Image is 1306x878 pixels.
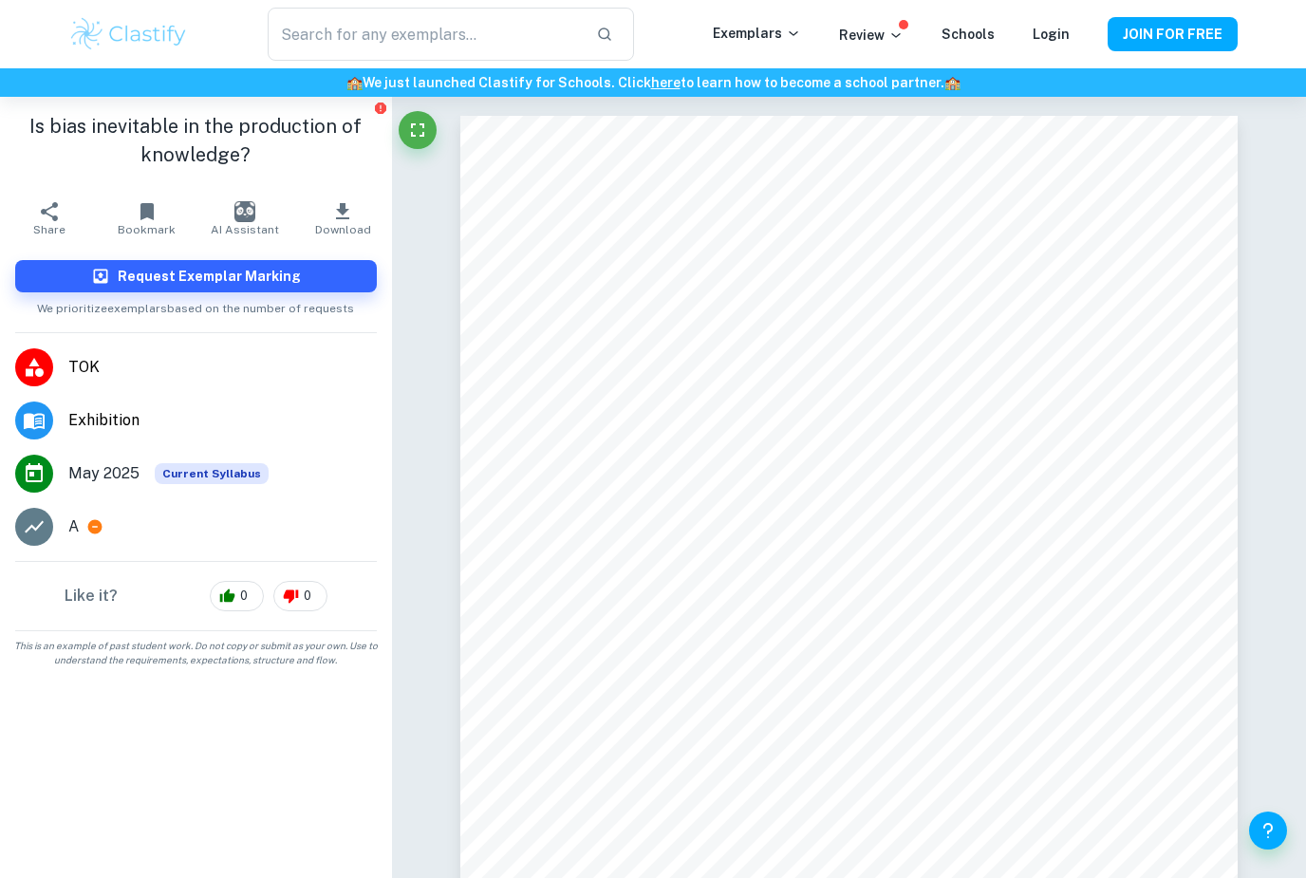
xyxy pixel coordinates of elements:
[155,463,269,484] div: This exemplar is based on the current syllabus. Feel free to refer to it for inspiration/ideas wh...
[68,462,140,485] span: May 2025
[268,8,581,61] input: Search for any exemplars...
[68,515,79,538] p: A
[68,356,377,379] span: TOK
[68,15,189,53] img: Clastify logo
[33,223,65,236] span: Share
[98,192,196,245] button: Bookmark
[234,201,255,222] img: AI Assistant
[315,223,371,236] span: Download
[155,463,269,484] span: Current Syllabus
[839,25,904,46] p: Review
[399,111,437,149] button: Fullscreen
[346,75,363,90] span: 🏫
[651,75,681,90] a: here
[4,72,1302,93] h6: We just launched Clastify for Schools. Click to learn how to become a school partner.
[118,223,176,236] span: Bookmark
[65,585,118,607] h6: Like it?
[942,27,995,42] a: Schools
[293,587,322,606] span: 0
[15,112,377,169] h1: Is bias inevitable in the production of knowledge?
[294,192,392,245] button: Download
[15,260,377,292] button: Request Exemplar Marking
[196,192,293,245] button: AI Assistant
[210,581,264,611] div: 0
[1033,27,1070,42] a: Login
[273,581,327,611] div: 0
[37,292,354,317] span: We prioritize exemplars based on the number of requests
[230,587,258,606] span: 0
[68,409,377,432] span: Exhibition
[118,266,301,287] h6: Request Exemplar Marking
[211,223,279,236] span: AI Assistant
[944,75,961,90] span: 🏫
[1249,812,1287,850] button: Help and Feedback
[8,639,384,667] span: This is an example of past student work. Do not copy or submit as your own. Use to understand the...
[713,23,801,44] p: Exemplars
[1108,17,1238,51] button: JOIN FOR FREE
[374,101,388,115] button: Report issue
